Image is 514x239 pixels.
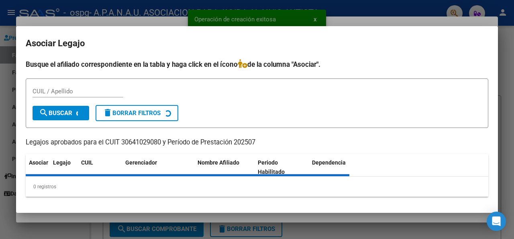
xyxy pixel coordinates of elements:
[258,159,285,175] span: Periodo Habilitado
[103,109,161,117] span: Borrar Filtros
[33,106,89,120] button: Buscar
[26,177,488,197] div: 0 registros
[122,154,194,181] datatable-header-cell: Gerenciador
[39,109,72,117] span: Buscar
[39,108,49,117] mat-icon: search
[53,159,71,166] span: Legajo
[255,154,309,181] datatable-header-cell: Periodo Habilitado
[26,36,488,51] h2: Asociar Legajo
[26,138,488,148] p: Legajos aprobados para el CUIT 30641029080 y Período de Prestación 202507
[312,159,346,166] span: Dependencia
[198,159,239,166] span: Nombre Afiliado
[81,159,93,166] span: CUIL
[29,159,48,166] span: Asociar
[96,105,178,121] button: Borrar Filtros
[26,154,50,181] datatable-header-cell: Asociar
[78,154,122,181] datatable-header-cell: CUIL
[125,159,157,166] span: Gerenciador
[26,59,488,70] h4: Busque el afiliado correspondiente en la tabla y haga click en el ícono de la columna "Asociar".
[487,212,506,231] div: Open Intercom Messenger
[50,154,78,181] datatable-header-cell: Legajo
[309,154,369,181] datatable-header-cell: Dependencia
[194,154,255,181] datatable-header-cell: Nombre Afiliado
[103,108,112,117] mat-icon: delete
